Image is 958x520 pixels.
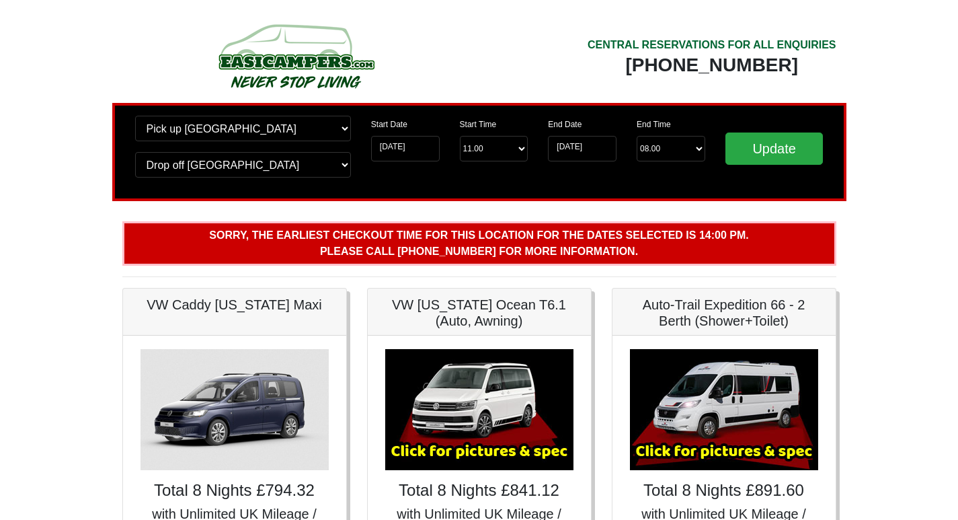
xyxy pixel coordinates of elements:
h5: VW [US_STATE] Ocean T6.1 (Auto, Awning) [381,297,577,329]
div: CENTRAL RESERVATIONS FOR ALL ENQUIRIES [588,37,836,53]
img: Auto-Trail Expedition 66 - 2 Berth (Shower+Toilet) [630,349,818,470]
h5: VW Caddy [US_STATE] Maxi [136,297,333,313]
b: Sorry, the earliest checkout time for this location for the dates selected is 14:00 pm. Please ca... [209,229,748,257]
label: End Date [548,118,582,131]
label: Start Date [371,118,407,131]
h4: Total 8 Nights £891.60 [626,481,822,500]
img: campers-checkout-logo.png [168,19,424,93]
div: [PHONE_NUMBER] [588,53,836,77]
input: Start Date [371,136,440,161]
img: VW California Ocean T6.1 (Auto, Awning) [385,349,573,470]
input: Update [725,133,824,165]
img: VW Caddy California Maxi [141,349,329,470]
label: End Time [637,118,671,131]
h4: Total 8 Nights £841.12 [381,481,577,500]
label: Start Time [460,118,497,131]
input: Return Date [548,136,616,161]
h4: Total 8 Nights £794.32 [136,481,333,500]
h5: Auto-Trail Expedition 66 - 2 Berth (Shower+Toilet) [626,297,822,329]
